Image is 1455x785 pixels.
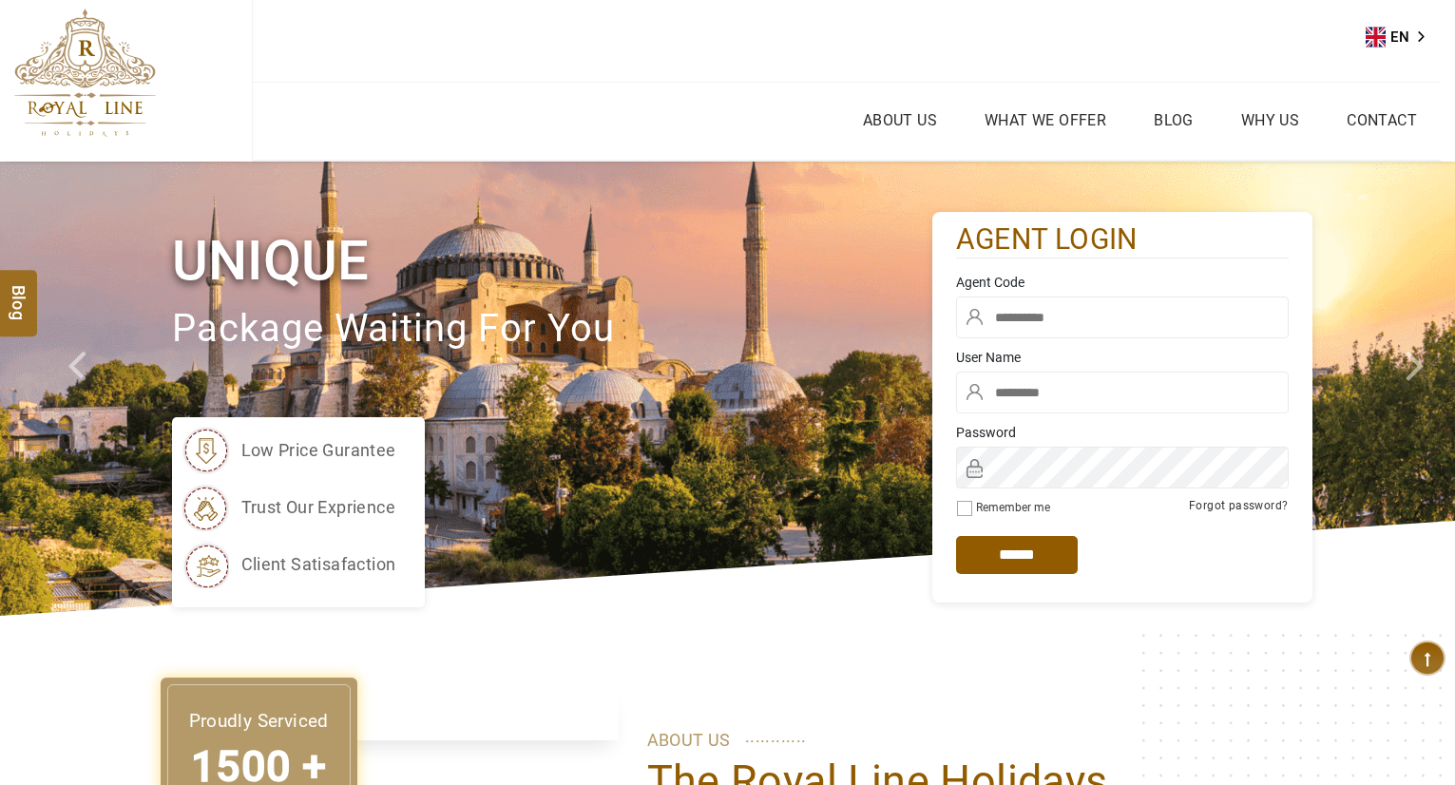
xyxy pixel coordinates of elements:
[1236,106,1304,134] a: Why Us
[980,106,1111,134] a: What we Offer
[976,501,1050,514] label: Remember me
[956,348,1289,367] label: User Name
[1366,23,1438,51] div: Language
[172,297,932,361] p: package waiting for you
[956,221,1289,258] h2: agent login
[1382,162,1455,616] a: Check next image
[1149,106,1198,134] a: Blog
[956,423,1289,442] label: Password
[1366,23,1438,51] a: EN
[1366,23,1438,51] aside: Language selected: English
[44,162,117,616] a: Check next prev
[1342,106,1422,134] a: Contact
[647,726,1284,755] p: ABOUT US
[182,484,396,531] li: trust our exprience
[858,106,942,134] a: About Us
[182,541,396,588] li: client satisafaction
[956,273,1289,292] label: Agent Code
[14,9,156,137] img: The Royal Line Holidays
[745,722,807,751] span: ............
[1189,499,1288,512] a: Forgot password?
[7,285,31,301] span: Blog
[172,225,932,297] h1: Unique
[182,427,396,474] li: low price gurantee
